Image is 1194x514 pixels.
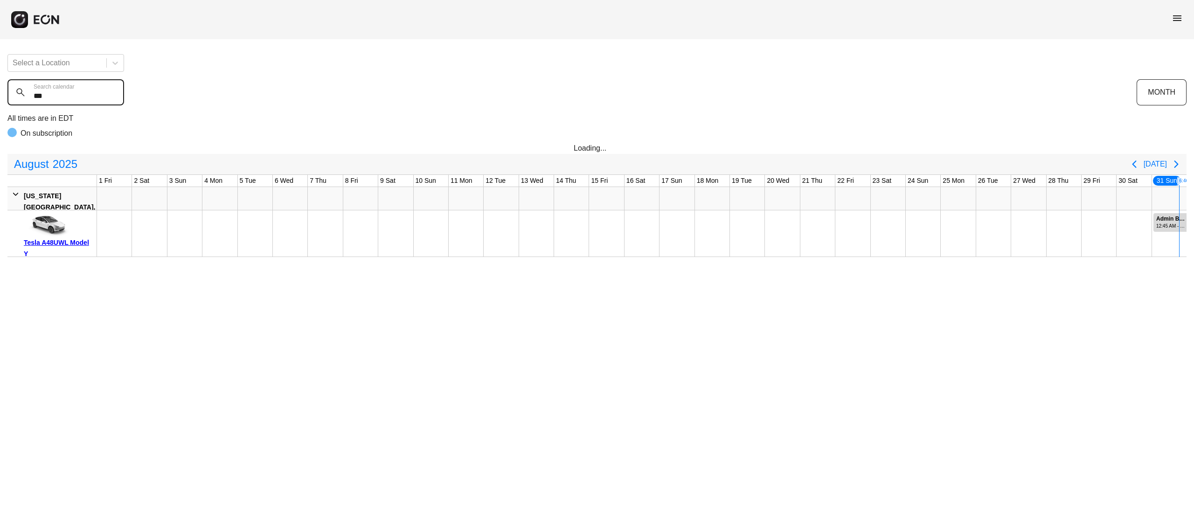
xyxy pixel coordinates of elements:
[1172,13,1183,24] span: menu
[1117,175,1139,187] div: 30 Sat
[202,175,224,187] div: 4 Mon
[1144,156,1167,173] button: [DATE]
[273,175,295,187] div: 6 Wed
[238,175,258,187] div: 5 Tue
[132,175,151,187] div: 2 Sat
[308,175,328,187] div: 7 Thu
[871,175,893,187] div: 23 Sat
[1156,222,1186,229] div: 12:45 AM - 7:00 PM
[574,143,620,154] div: Loading...
[1156,215,1186,222] div: Admin Block #72137
[695,175,721,187] div: 18 Mon
[976,175,1000,187] div: 26 Tue
[554,175,578,187] div: 14 Thu
[414,175,438,187] div: 10 Sun
[378,175,397,187] div: 9 Sat
[343,175,360,187] div: 8 Fri
[24,237,93,259] div: Tesla A48UWL Model Y
[519,175,545,187] div: 13 Wed
[24,190,95,224] div: [US_STATE][GEOGRAPHIC_DATA], [GEOGRAPHIC_DATA]
[24,214,70,237] img: car
[21,128,72,139] p: On subscription
[1137,79,1187,105] button: MONTH
[800,175,824,187] div: 21 Thu
[51,155,79,174] span: 2025
[484,175,507,187] div: 12 Tue
[1152,175,1182,187] div: 31 Sun
[1047,175,1070,187] div: 28 Thu
[1125,155,1144,174] button: Previous page
[167,175,188,187] div: 3 Sun
[765,175,791,187] div: 20 Wed
[97,175,114,187] div: 1 Fri
[1167,155,1186,174] button: Next page
[906,175,930,187] div: 24 Sun
[1011,175,1037,187] div: 27 Wed
[589,175,610,187] div: 15 Fri
[7,113,1187,124] p: All times are in EDT
[34,83,74,90] label: Search calendar
[941,175,966,187] div: 25 Mon
[1082,175,1102,187] div: 29 Fri
[835,175,856,187] div: 22 Fri
[659,175,684,187] div: 17 Sun
[1153,210,1187,232] div: Rented for 8 days by Admin Block Current status is rental
[730,175,754,187] div: 19 Tue
[449,175,474,187] div: 11 Mon
[8,155,83,174] button: August2025
[625,175,647,187] div: 16 Sat
[12,155,51,174] span: August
